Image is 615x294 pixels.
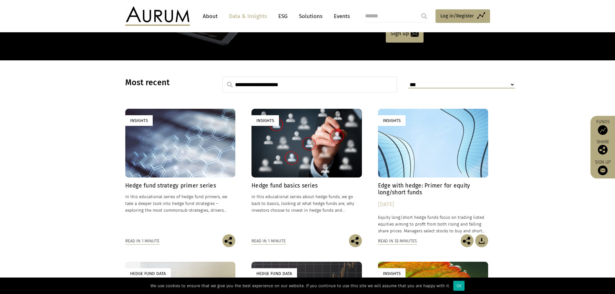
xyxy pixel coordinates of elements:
img: Aurum [125,6,190,26]
a: About [200,10,221,22]
a: Insights Hedge fund strategy primer series In this educational series of hedge fund primers, we t... [125,109,236,234]
a: Insights Edge with hedge: Primer for equity long/short funds [DATE] Equity long/short hedge funds... [378,109,488,234]
img: Share this post [222,234,235,247]
div: Insights [378,268,405,279]
img: Sign up to our newsletter [598,166,608,175]
div: Hedge Fund Data [251,268,297,279]
span: Log in/Register [440,12,474,20]
h4: Edge with hedge: Primer for equity long/short funds [378,182,488,196]
img: email-icon [411,31,419,37]
a: Insights Hedge fund basics series In this educational series about hedge funds, we go back to bas... [251,109,362,234]
div: Insights [378,115,405,126]
img: search.svg [227,82,233,87]
a: ESG [275,10,291,22]
div: Hedge Fund Data [125,268,171,279]
div: Read in 33 minutes [378,238,417,245]
div: Read in 1 minute [251,238,286,245]
a: Data & Insights [226,10,270,22]
div: Ok [453,281,465,291]
img: Share this post [461,234,474,247]
div: Insights [251,115,279,126]
a: Events [331,10,350,22]
p: In this educational series of hedge fund primers, we take a deeper look into hedge fund strategie... [125,193,236,214]
img: Share this post [598,145,608,155]
a: Sign up [594,159,612,175]
div: Share [594,140,612,155]
a: Solutions [296,10,326,22]
div: Read in 1 minute [125,238,159,245]
a: Log in/Register [436,9,490,23]
input: Submit [418,10,431,23]
a: Funds [594,119,612,135]
a: Sign up [386,25,424,43]
img: Share this post [349,234,362,247]
div: Insights [125,115,153,126]
img: Download Article [475,234,488,247]
img: Access Funds [598,125,608,135]
p: In this educational series about hedge funds, we go back to basics, looking at what hedge funds a... [251,193,362,214]
h4: Hedge fund strategy primer series [125,182,236,189]
p: Equity long/short hedge funds focus on trading listed equities aiming to profit from both rising ... [378,214,488,234]
div: [DATE] [378,200,488,209]
h4: Hedge fund basics series [251,182,362,189]
h3: Most recent [125,78,206,87]
span: sub-strategies [180,208,208,213]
